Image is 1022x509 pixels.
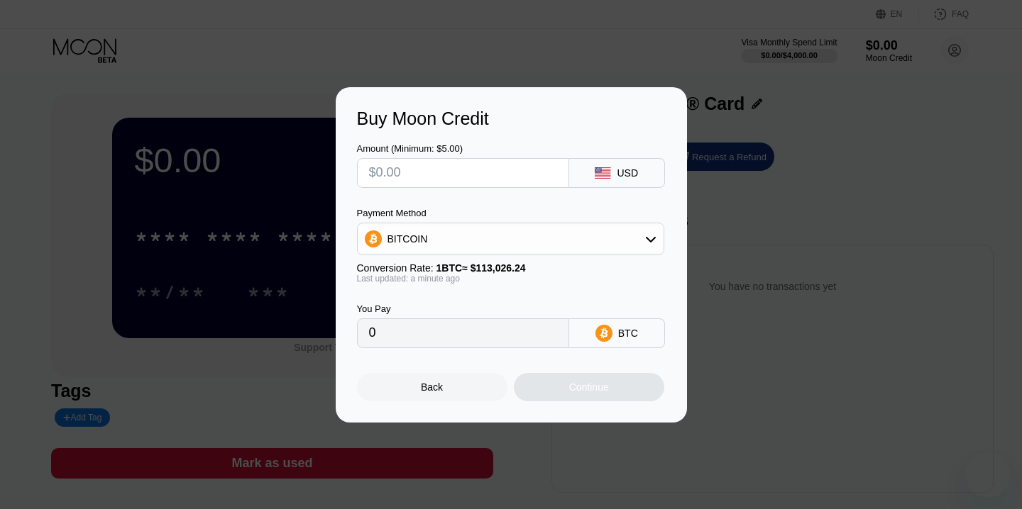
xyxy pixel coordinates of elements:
[357,108,666,129] div: Buy Moon Credit
[618,328,638,339] div: BTC
[357,303,569,314] div: You Pay
[357,274,664,284] div: Last updated: a minute ago
[965,452,1011,498] iframe: Кнопка запуска окна обмена сообщениями
[358,225,664,253] div: BITCOIN
[369,159,557,187] input: $0.00
[388,233,428,245] div: BITCOIN
[421,381,443,393] div: Back
[357,208,664,218] div: Payment Method
[357,143,569,154] div: Amount (Minimum: $5.00)
[617,167,638,179] div: USD
[357,262,664,274] div: Conversion Rate:
[357,373,507,401] div: Back
[436,262,526,274] span: 1 BTC ≈ $113,026.24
